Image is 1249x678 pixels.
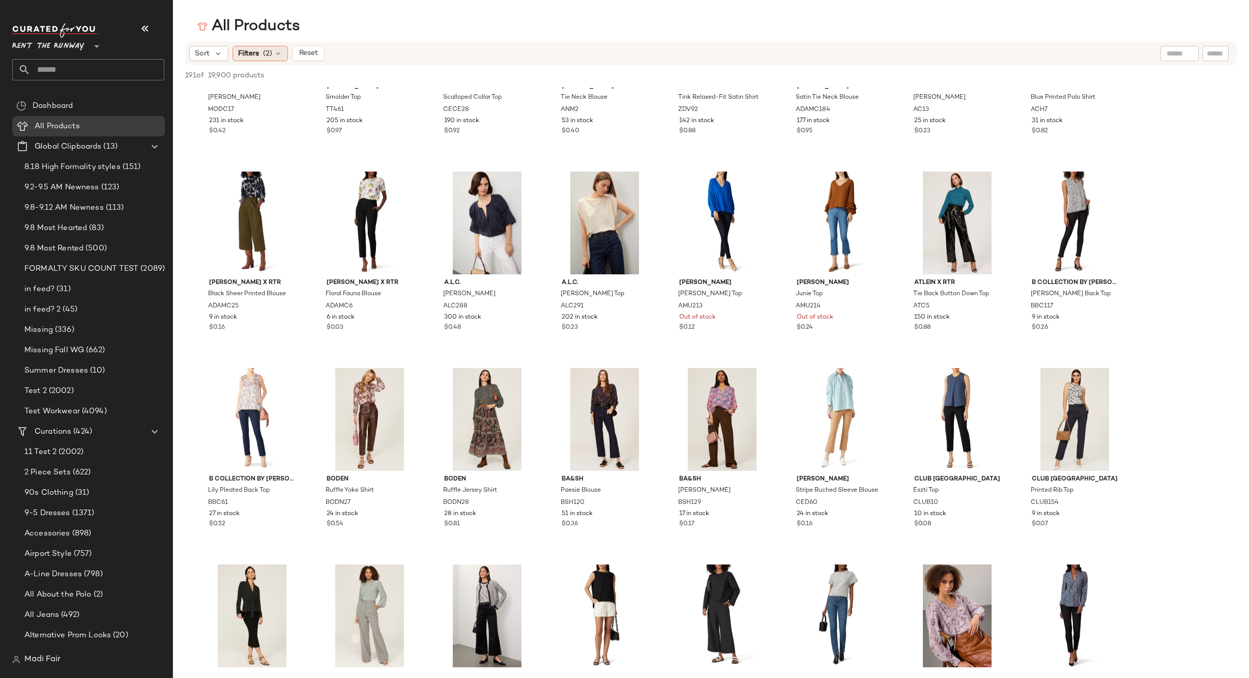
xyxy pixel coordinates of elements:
[678,105,698,115] span: ZDV92
[138,263,165,275] span: (2089)
[111,630,128,641] span: (20)
[24,222,87,234] span: 9.8 Most Hearted
[444,510,476,519] span: 28 in stock
[24,202,104,214] span: 9.8-9.12 AM Newness
[327,278,413,288] span: [PERSON_NAME] x RTR
[796,302,821,311] span: AMU214
[444,520,460,529] span: $0.81
[292,46,325,61] button: Reset
[1032,323,1048,332] span: $0.26
[326,302,353,311] span: ADAMC6
[209,323,225,332] span: $0.16
[1031,93,1095,102] span: Blue Printed Polo Shirt
[88,365,105,377] span: (10)
[443,105,469,115] span: CECE28
[561,290,624,299] span: [PERSON_NAME] Top
[796,498,818,507] span: CED60
[208,486,270,495] span: Lily Pleated Back Top
[208,70,264,81] span: 19,900 products
[326,498,351,507] span: BODN27
[561,498,585,507] span: BSH120
[24,548,72,560] span: Airport Style
[678,290,742,299] span: [PERSON_NAME] Top
[327,127,342,136] span: $0.97
[679,127,695,136] span: $0.88
[678,302,703,311] span: AMU213
[1031,105,1048,115] span: ACH7
[35,121,80,132] span: All Products
[70,507,95,519] span: (1371)
[209,475,295,484] span: B Collection by [PERSON_NAME]
[671,172,773,274] img: AMU213.jpg
[436,368,538,471] img: BODN28.jpg
[326,486,374,495] span: Ruffle Yoke Shirt
[71,467,91,478] span: (622)
[914,278,1000,288] span: Atlein x RTR
[1032,313,1060,322] span: 9 in stock
[797,475,883,484] span: [PERSON_NAME]
[71,426,92,438] span: (424)
[104,202,124,214] span: (113)
[906,172,1008,274] img: ATC5.jpg
[796,105,830,115] span: ADAMC184
[679,117,714,126] span: 142 in stock
[679,278,765,288] span: [PERSON_NAME]
[561,302,584,311] span: ALC291
[201,368,303,471] img: BBC61.jpg
[209,510,240,519] span: 27 in stock
[12,656,20,664] img: svg%3e
[82,569,103,580] span: (798)
[671,368,773,471] img: BSH129.jpg
[444,278,530,288] span: A.L.C.
[1031,486,1073,495] span: Printed Rib Top
[1024,172,1126,274] img: BBC117.jpg
[1032,475,1118,484] span: Club [GEOGRAPHIC_DATA]
[208,105,234,115] span: MODC17
[444,323,461,332] span: $0.48
[24,589,92,601] span: All About the Polo
[24,263,138,275] span: FORMALTY SKU COUNT TEST
[913,486,939,495] span: Eszti Top
[24,385,47,397] span: Test 2
[1032,520,1048,529] span: $0.07
[913,302,930,311] span: ATC5
[679,313,716,322] span: Out of stock
[789,172,891,274] img: AMU214.jpg
[195,48,210,59] span: Sort
[24,406,80,417] span: Test Workwear
[554,368,656,471] img: BSH120.jpg
[443,486,497,495] span: Ruffle Jersey Shirt
[797,313,833,322] span: Out of stock
[913,498,938,507] span: CLUB10
[906,368,1008,471] img: CLUB10.jpg
[562,127,579,136] span: $0.40
[1024,368,1126,471] img: CLUB154.jpg
[12,23,99,38] img: cfy_white_logo.C9jOOHJF.svg
[24,654,61,666] span: Madi Fair
[24,365,88,377] span: Summer Dresses
[24,324,53,336] span: Missing
[679,520,694,529] span: $0.17
[914,323,931,332] span: $0.88
[197,21,208,32] img: svg%3e
[209,278,295,288] span: [PERSON_NAME] x RTR
[209,117,244,126] span: 231 in stock
[561,105,578,115] span: ANM2
[797,520,812,529] span: $0.16
[443,290,496,299] span: [PERSON_NAME]
[789,368,891,471] img: CED60.jpg
[561,93,607,102] span: Tie Neck Blouse
[99,182,120,193] span: (123)
[327,475,413,484] span: Boden
[201,172,303,274] img: ADAMC25.jpg
[678,93,759,102] span: Tink Relaxed-Fit Satin Shirt
[436,564,538,667] img: CLUB205.jpg
[443,302,468,311] span: ALC288
[554,172,656,274] img: ALC291.jpg
[84,345,105,356] span: (662)
[197,16,300,37] div: All Products
[678,498,701,507] span: BSH129
[318,564,421,667] img: CLUB169.jpg
[238,48,259,59] span: Filters
[24,487,73,499] span: 90s Clothing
